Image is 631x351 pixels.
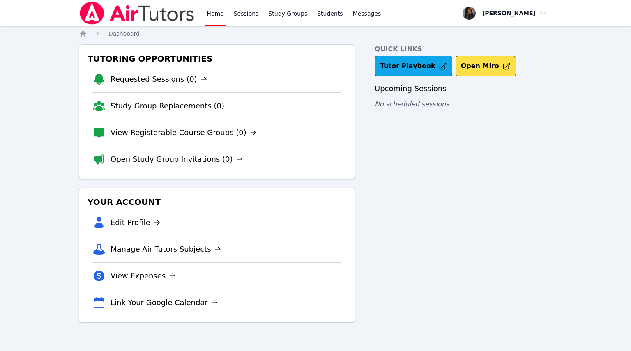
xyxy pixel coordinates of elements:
[111,127,256,138] a: View Registerable Course Groups (0)
[86,195,348,209] h3: Your Account
[79,30,552,38] nav: Breadcrumb
[375,83,552,94] h3: Upcoming Sessions
[111,243,221,255] a: Manage Air Tutors Subjects
[86,51,348,66] h3: Tutoring Opportunities
[111,297,218,308] a: Link Your Google Calendar
[111,154,243,165] a: Open Study Group Invitations (0)
[111,217,160,228] a: Edit Profile
[375,56,452,76] a: Tutor Playbook
[79,2,195,25] img: Air Tutors
[456,56,516,76] button: Open Miro
[111,270,175,282] a: View Expenses
[375,100,449,108] span: No scheduled sessions
[108,30,140,37] span: Dashboard
[111,100,234,112] a: Study Group Replacements (0)
[111,73,207,85] a: Requested Sessions (0)
[375,44,552,54] h4: Quick Links
[353,9,381,18] span: Messages
[108,30,140,38] a: Dashboard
